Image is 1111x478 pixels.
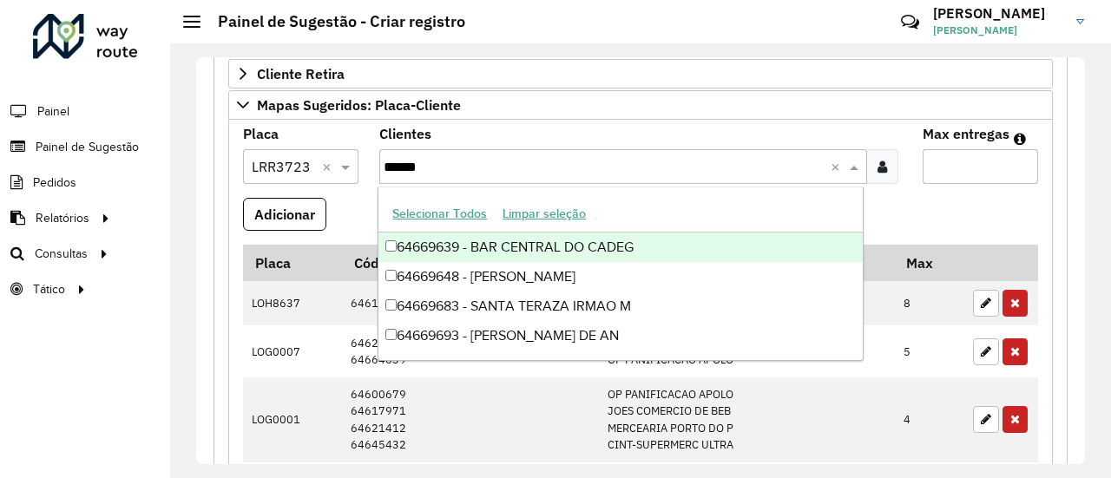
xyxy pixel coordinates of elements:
[378,291,863,321] div: 64669683 - SANTA TERAZA IRMAO M
[891,3,929,41] a: Contato Rápido
[257,67,345,81] span: Cliente Retira
[342,377,598,462] td: 64600679 64617971 64621412 64645432
[933,23,1063,38] span: [PERSON_NAME]
[33,174,76,192] span: Pedidos
[923,123,1009,144] label: Max entregas
[933,5,1063,22] h3: [PERSON_NAME]
[322,156,337,177] span: Clear all
[895,281,964,326] td: 8
[35,245,88,263] span: Consultas
[243,281,342,326] td: LOH8637
[895,377,964,462] td: 4
[342,245,598,281] th: Código Cliente
[228,59,1053,88] a: Cliente Retira
[228,90,1053,120] a: Mapas Sugeridos: Placa-Cliente
[243,325,342,377] td: LOG0007
[243,377,342,462] td: LOG0001
[378,262,863,291] div: 64669648 - [PERSON_NAME]
[378,232,863,262] div: 64669639 - BAR CENTRAL DO CADEG
[257,98,461,112] span: Mapas Sugeridos: Placa-Cliente
[201,12,465,31] h2: Painel de Sugestão - Criar registro
[36,209,89,227] span: Relatórios
[342,325,598,377] td: 64627706 64664639
[243,123,279,144] label: Placa
[495,200,594,227] button: Limpar seleção
[37,102,69,121] span: Painel
[36,138,139,156] span: Painel de Sugestão
[598,377,894,462] td: OP PANIFICACAO APOLO JOES COMERCIO DE BEB MERCEARIA PORTO DO P CINT-SUPERMERC ULTRA
[378,321,863,350] div: 64669693 - [PERSON_NAME] DE AN
[895,245,964,281] th: Max
[895,325,964,377] td: 5
[379,123,431,144] label: Clientes
[243,198,326,231] button: Adicionar
[1014,132,1026,146] em: Máximo de clientes que serão colocados na mesma rota com os clientes informados
[243,245,342,281] th: Placa
[831,156,845,177] span: Clear all
[385,200,495,227] button: Selecionar Todos
[33,280,65,298] span: Tático
[342,281,598,326] td: 64614171
[378,187,864,361] ng-dropdown-panel: Options list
